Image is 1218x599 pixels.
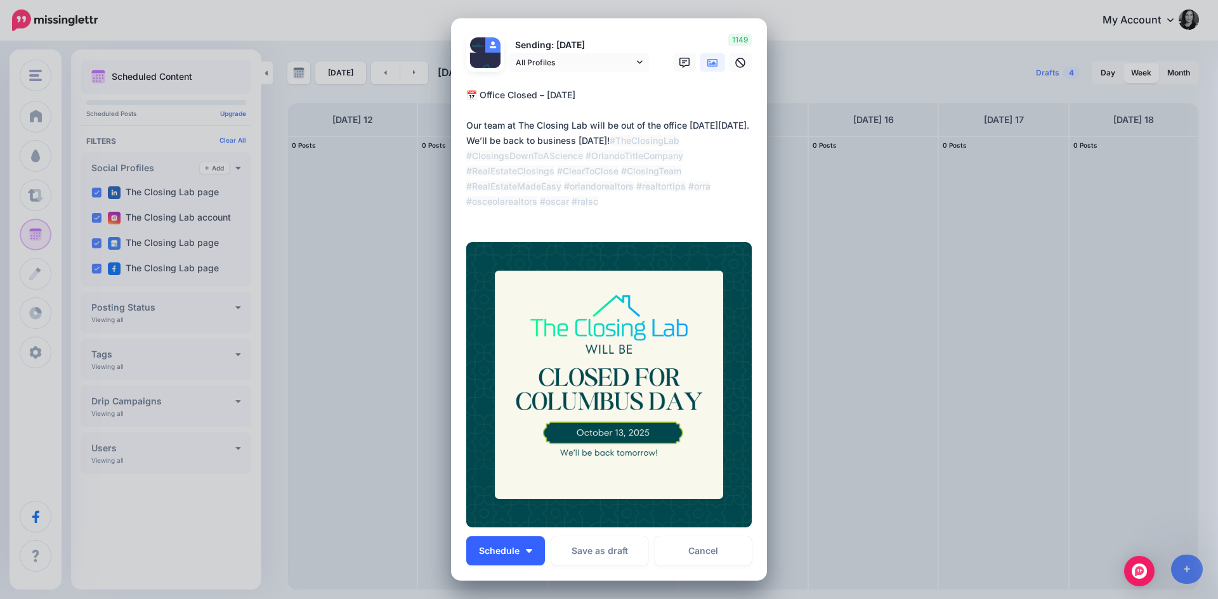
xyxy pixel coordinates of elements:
img: 378032925_121266444406467_149743524542546012_n-bsa142180.jpg [470,37,485,53]
button: Save as draft [551,536,648,565]
div: Open Intercom Messenger [1124,556,1155,586]
div: 📅 Office Closed – [DATE] Our team at The Closing Lab will be out of the office [DATE][DATE]. We’l... [466,87,758,209]
span: Schedule [479,546,520,555]
span: All Profiles [516,56,634,69]
button: Schedule [466,536,545,565]
a: All Profiles [509,53,649,72]
img: user_default_image.png [485,37,501,53]
a: Cancel [655,536,752,565]
img: arrow-down-white.png [526,549,532,553]
span: 1149 [728,34,752,46]
img: 471373478_2314213725622094_743768045002070133_n-bsa152456.jpg [470,53,501,83]
img: 291H2I7XNIL6ES18ELGMKXOGI26DO01X.png [466,242,752,527]
p: Sending: [DATE] [509,38,649,53]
